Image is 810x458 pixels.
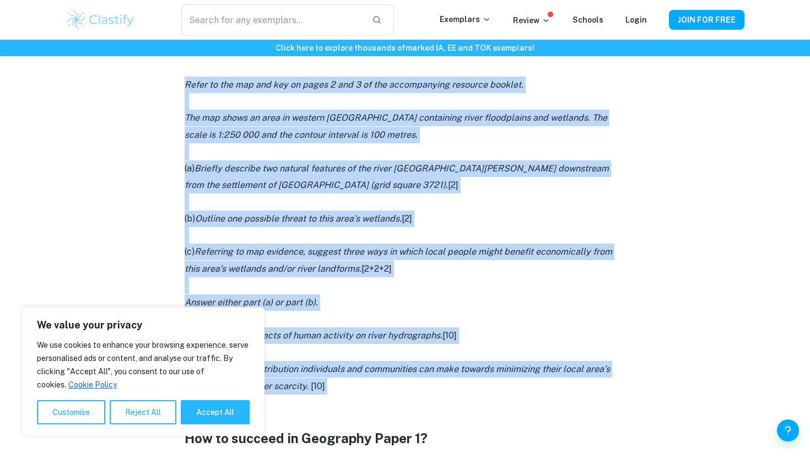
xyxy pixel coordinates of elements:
a: Schools [573,15,603,24]
button: Reject All [110,400,176,424]
i: Briefly describe two natural features of the river [GEOGRAPHIC_DATA][PERSON_NAME] downstream from... [185,163,609,190]
i: Referring to map evidence, suggest three ways in which local people might benefit economically fr... [185,246,612,273]
button: Help and Feedback [777,419,799,441]
p: (b) [2] [185,211,625,227]
p: Review [513,14,550,26]
h6: Click here to explore thousands of marked IA, EE and TOK exemplars ! [2,42,808,54]
a: Cookie Policy [68,380,117,390]
p: (a) [2] [185,160,625,194]
i: Refer to the map and key on pages 2 and 3 of the accompanying resource booklet. [185,79,523,90]
input: Search for any exemplars... [181,4,363,35]
p: (b) . [10] [185,361,625,395]
button: Customise [37,400,105,424]
p: Exemplars [440,13,491,25]
img: Clastify logo [66,9,136,31]
p: (a) [10] [185,327,625,344]
a: Login [625,15,647,24]
i: Outline one possible threat to this area’s wetlands. [195,213,402,224]
p: We value your privacy [37,319,250,332]
i: Examine the impacts of human activity on river hydrographs. [195,330,442,341]
h3: How to succeed in Geography Paper 1? [185,428,625,448]
i: The map shows an area in western [GEOGRAPHIC_DATA] containing river floodplains and wetlands. The... [185,112,607,139]
p: We use cookies to enhance your browsing experience, serve personalised ads or content, and analys... [37,338,250,391]
p: (c) [2+2+2] [185,244,625,277]
div: We value your privacy [22,307,264,436]
i: Answer either part (a) or part (b). [185,297,318,308]
button: JOIN FOR FREE [669,10,744,30]
i: Evaluate the contribution individuals and communities can make towards minimizing their local are... [185,364,610,391]
button: Accept All [181,400,250,424]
